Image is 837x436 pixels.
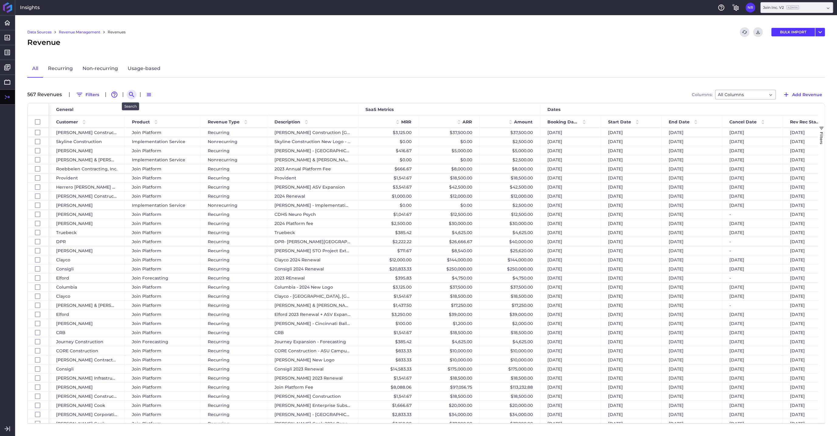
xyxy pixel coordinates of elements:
[479,273,540,282] div: $4,750.00
[740,27,749,37] button: Refresh
[200,346,267,355] div: Recurring
[267,183,358,191] div: [PERSON_NAME] ASV Expansion
[267,264,358,273] div: Consigli 2024 Renewal
[661,292,722,300] div: [DATE]
[661,164,722,173] div: [DATE]
[722,201,783,210] div: [DATE]
[661,310,722,319] div: [DATE]
[419,164,479,173] div: $8,000.00
[540,237,601,246] div: [DATE]
[200,201,267,210] div: Nonrecurring
[419,246,479,255] div: $8,540.00
[419,155,479,164] div: $0.00
[479,137,540,146] div: $2,500.00
[661,301,722,310] div: [DATE]
[419,364,479,373] div: $175,000.00
[601,137,661,146] div: [DATE]
[419,355,479,364] div: $10,000.00
[479,228,540,237] div: $4,625.00
[722,173,783,182] div: [DATE]
[479,201,540,210] div: $2,500.00
[200,192,267,200] div: Recurring
[267,346,358,355] div: CORE Construction - ASU Campus Project
[267,328,358,337] div: CRB
[722,137,783,146] div: [DATE]
[200,128,267,137] div: Recurring
[601,164,661,173] div: [DATE]
[358,128,419,137] div: $3,125.00
[358,219,419,228] div: $2,500.00
[661,237,722,246] div: [DATE]
[419,337,479,346] div: $4,625.00
[745,3,755,12] button: User Menu
[479,183,540,191] div: $42,500.00
[267,364,358,373] div: Consigli 2023 Renewal
[27,29,52,35] a: Data Sources
[661,346,722,355] div: [DATE]
[760,2,833,13] div: Dropdown select
[358,283,419,291] div: $3,125.00
[479,146,540,155] div: $5,000.00
[479,164,540,173] div: $8,000.00
[358,337,419,346] div: $385.42
[267,210,358,219] div: CDHS Neuro Psych
[200,328,267,337] div: Recurring
[43,60,78,78] a: Recurring
[358,310,419,319] div: $3,250.00
[479,328,540,337] div: $18,500.00
[267,310,358,319] div: Elford 2023 Renewal + ASV Expansion
[722,346,783,355] div: [DATE]
[661,246,722,255] div: [DATE]
[419,328,479,337] div: $18,500.00
[722,192,783,200] div: [DATE]
[661,319,722,328] div: [DATE]
[540,292,601,300] div: [DATE]
[267,273,358,282] div: 2023 REnewal
[722,355,783,364] div: [DATE]
[479,346,540,355] div: $10,000.00
[419,210,479,219] div: $12,500.00
[419,219,479,228] div: $30,000.00
[661,328,722,337] div: [DATE]
[200,364,267,373] div: Recurring
[601,146,661,155] div: [DATE]
[601,292,661,300] div: [DATE]
[358,146,419,155] div: $416.67
[358,192,419,200] div: $1,000.00
[601,246,661,255] div: [DATE]
[753,27,763,37] button: Download
[358,237,419,246] div: $2,222.22
[601,210,661,219] div: [DATE]
[479,337,540,346] div: $4,625.00
[540,146,601,155] div: [DATE]
[479,173,540,182] div: $18,500.00
[661,337,722,346] div: [DATE]
[540,319,601,328] div: [DATE]
[358,292,419,300] div: $1,541.67
[200,164,267,173] div: Recurring
[479,264,540,273] div: $250,000.00
[722,364,783,373] div: [DATE]
[722,128,783,137] div: [DATE]
[73,90,102,99] button: Filters
[419,255,479,264] div: $144,000.00
[200,264,267,273] div: Recurring
[722,237,783,246] div: -
[601,283,661,291] div: [DATE]
[358,264,419,273] div: $20,833.33
[601,128,661,137] div: [DATE]
[419,201,479,210] div: $0.00
[358,374,419,382] div: $1,541.67
[419,283,479,291] div: $37,500.00
[419,264,479,273] div: $250,000.00
[200,301,267,310] div: Recurring
[358,255,419,264] div: $12,000.00
[479,219,540,228] div: $30,000.00
[200,319,267,328] div: Recurring
[540,201,601,210] div: [DATE]
[479,374,540,382] div: $18,500.00
[540,128,601,137] div: [DATE]
[601,346,661,355] div: [DATE]
[661,264,722,273] div: [DATE]
[601,228,661,237] div: [DATE]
